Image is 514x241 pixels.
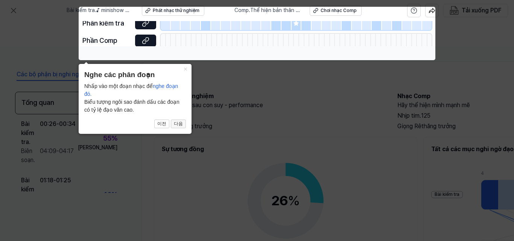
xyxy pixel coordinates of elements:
font: nghe đoạn đó. [84,83,178,97]
font: Nghe các phân đoạn [84,71,155,79]
font: Nhấp vào một đoạn nhạc để [84,83,153,89]
font: Phần kiểm tra [82,19,124,27]
font: × [184,65,188,73]
button: Đóng [179,64,192,74]
font: Phần Comp [82,36,117,44]
font: Biểu tượng ngôi sao đánh dấu các đoạn có tỷ lệ đạo văn cao. [84,99,179,113]
font: 다음 [174,121,183,126]
font: 이전 [157,121,166,126]
button: 이전 [154,120,169,129]
button: 다음 [171,120,186,129]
